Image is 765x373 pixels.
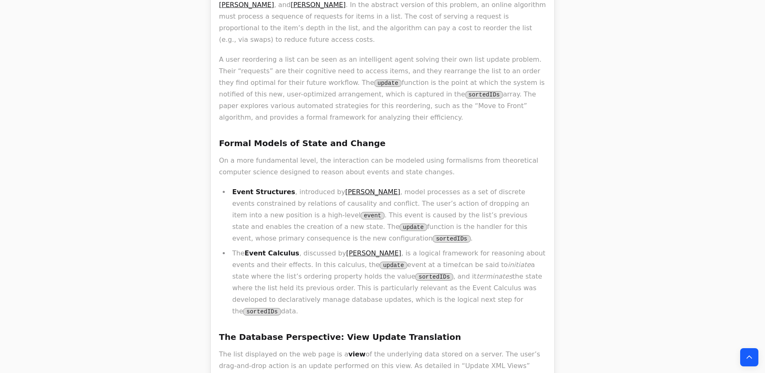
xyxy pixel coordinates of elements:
code: update [399,224,427,231]
button: Back to top [740,348,758,366]
p: A user reordering a list can be seen as an intelligent agent solving their own list update proble... [219,54,546,123]
strong: view [349,350,366,358]
em: terminates [476,272,512,280]
code: sortedIDs [433,235,471,243]
strong: Event Calculus [245,249,299,257]
code: update [374,79,402,87]
code: sortedIDs [243,308,281,315]
p: On a more fundamental level, the interaction can be modeled using formalisms from theoretical com... [219,155,546,178]
strong: Event Structures [232,188,295,196]
a: [PERSON_NAME] [345,188,400,196]
code: sortedIDs [465,91,503,99]
li: The , discussed by , is a logical framework for reasoning about events and their effects. In this... [230,248,546,317]
h3: The Database Perspective: View Update Translation [219,330,546,344]
a: [PERSON_NAME] [291,1,346,9]
code: update [380,262,407,269]
li: , introduced by , model processes as a set of discrete events constrained by relations of causali... [230,186,546,244]
a: [PERSON_NAME] [219,1,274,9]
code: sortedIDs [415,273,453,281]
h3: Formal Models of State and Change [219,137,546,150]
span: t [458,261,461,269]
code: event [361,212,385,219]
a: [PERSON_NAME] [346,249,401,257]
em: initiate [508,261,531,269]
